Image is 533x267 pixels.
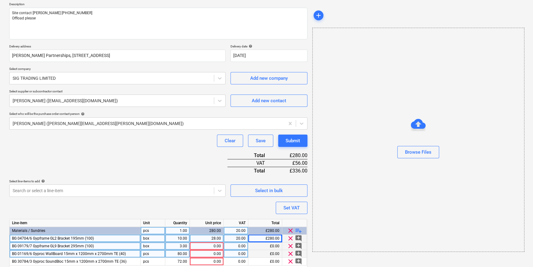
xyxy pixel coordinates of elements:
[141,258,165,265] div: pcs
[405,148,431,156] div: Browse Files
[287,242,294,250] span: clear
[226,235,246,242] div: 20.00
[286,137,300,145] div: Submit
[230,95,307,107] button: Add new contact
[248,219,282,227] div: Total
[255,187,283,195] div: Select in bulk
[9,8,307,39] textarea: Site contact [PERSON_NAME] [PHONE_NUMBER] Offload please
[192,227,221,235] div: 280.00
[12,229,45,233] span: Materials / Sundries
[12,259,126,264] span: BG 30784/3 Gyproc SoundBloc 15mm x 1200mm x 2700mm TE (36)
[283,204,300,212] div: Set VAT
[315,12,322,19] span: add
[230,72,307,84] button: Add new company
[256,137,266,145] div: Save
[227,167,275,174] div: Total
[10,219,141,227] div: Line-item
[190,219,224,227] div: Unit price
[9,112,307,116] div: Select who will be the purchase order contact person
[287,227,294,234] span: clear
[9,2,307,7] p: Description
[248,242,282,250] div: £0.00
[276,202,307,214] button: Set VAT
[230,184,307,197] button: Select in bulk
[248,135,273,147] button: Save
[192,258,221,265] div: 0.00
[287,250,294,257] span: clear
[217,135,243,147] button: Clear
[295,258,302,265] span: add_comment
[248,258,282,265] div: £0.00
[12,236,94,241] span: BG 04704/6 Gypframe GL2 Bracket 195mm (100)
[12,244,94,248] span: BG 09179/7 Gypframe GL9 Bracket 295mm (100)
[225,137,235,145] div: Clear
[80,112,85,116] span: help
[230,44,307,48] div: Delivery date
[12,252,126,256] span: BG 01169/6 Gyproc WallBoard 15mm x 1200mm x 2700mm TE (40)
[40,179,45,183] span: help
[168,258,187,265] div: 72.00
[502,237,533,267] iframe: Chat Widget
[287,235,294,242] span: clear
[226,250,246,258] div: 0.00
[141,242,165,250] div: box
[248,227,282,235] div: £280.00
[224,219,248,227] div: VAT
[141,227,165,235] div: pcs
[168,250,187,258] div: 80.00
[312,28,524,252] div: Browse Files
[226,242,246,250] div: 0.00
[9,50,226,62] input: Delivery address
[168,242,187,250] div: 3.00
[275,159,307,167] div: £56.00
[192,235,221,242] div: 28.00
[278,135,307,147] button: Submit
[295,227,302,234] span: playlist_add
[226,227,246,235] div: 20.00
[141,250,165,258] div: pcs
[9,179,226,183] div: Select line-items to add
[168,227,187,235] div: 1.00
[250,74,288,82] div: Add new company
[9,44,226,50] p: Delivery address
[275,167,307,174] div: £336.00
[168,235,187,242] div: 10.00
[247,44,252,48] span: help
[227,152,275,159] div: Total
[226,258,246,265] div: 0.00
[248,235,282,242] div: £280.00
[141,219,165,227] div: Unit
[295,250,302,257] span: add_comment
[141,235,165,242] div: box
[192,250,221,258] div: 0.00
[9,89,226,95] p: Select supplier or subcontractor contact
[9,67,226,72] p: Select company
[192,242,221,250] div: 0.00
[275,152,307,159] div: £280.00
[165,219,190,227] div: Quantity
[248,250,282,258] div: £0.00
[252,97,286,105] div: Add new contact
[230,50,307,62] input: Delivery date not specified
[287,258,294,265] span: clear
[227,159,275,167] div: VAT
[295,242,302,250] span: add_comment
[295,235,302,242] span: add_comment
[397,146,439,158] button: Browse Files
